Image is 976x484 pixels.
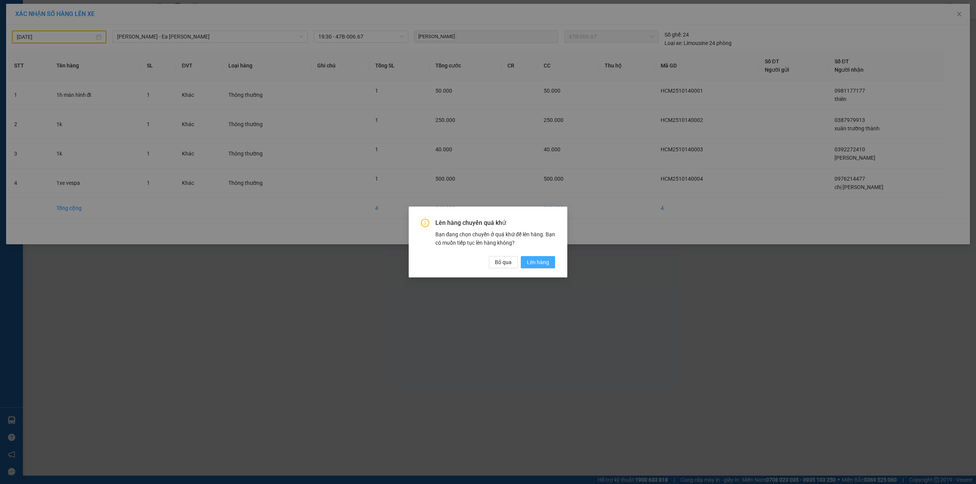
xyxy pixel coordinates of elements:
[435,219,555,227] span: Lên hàng chuyến quá khứ
[489,256,518,268] button: Bỏ qua
[521,256,555,268] button: Lên hàng
[421,219,429,227] span: info-circle
[527,258,549,266] span: Lên hàng
[435,230,555,247] div: Bạn đang chọn chuyến ở quá khứ để lên hàng. Bạn có muốn tiếp tục lên hàng không?
[495,258,512,266] span: Bỏ qua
